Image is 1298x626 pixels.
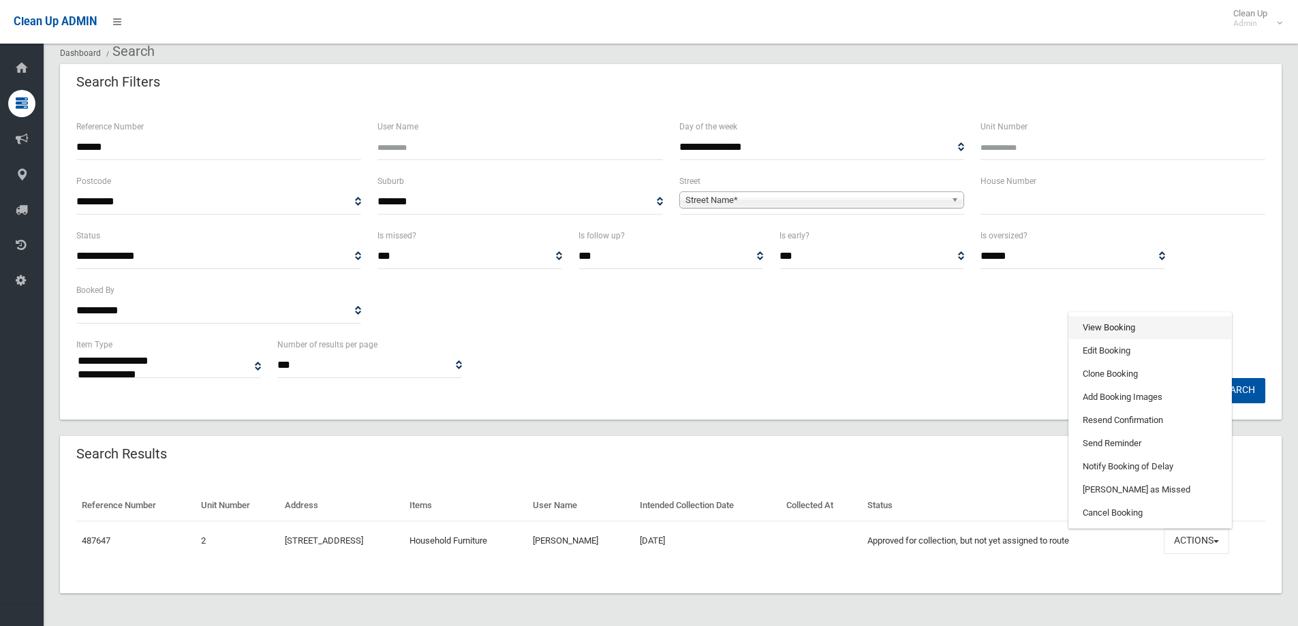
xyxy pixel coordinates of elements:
th: Address [279,490,404,521]
label: Item Type [76,337,112,352]
th: User Name [527,490,634,521]
label: Is early? [779,228,809,243]
li: Search [103,39,155,64]
th: Unit Number [196,490,279,521]
td: 2 [196,521,279,561]
th: Items [404,490,528,521]
small: Admin [1233,18,1267,29]
label: Suburb [377,174,404,189]
label: Street [679,174,700,189]
label: Day of the week [679,119,737,134]
a: Cancel Booking [1069,501,1231,525]
a: Resend Confirmation [1069,409,1231,432]
button: Search [1209,378,1265,403]
td: [DATE] [634,521,781,561]
td: Approved for collection, but not yet assigned to route [862,521,1159,561]
a: Notify Booking of Delay [1069,455,1231,478]
label: Unit Number [980,119,1027,134]
a: [PERSON_NAME] as Missed [1069,478,1231,501]
label: Number of results per page [277,337,377,352]
span: Clean Up ADMIN [14,15,97,28]
label: User Name [377,119,418,134]
th: Status [862,490,1159,521]
th: Collected At [781,490,862,521]
label: Reference Number [76,119,144,134]
label: Status [76,228,100,243]
label: Booked By [76,283,114,298]
td: [PERSON_NAME] [527,521,634,561]
label: Is follow up? [578,228,625,243]
a: Add Booking Images [1069,386,1231,409]
a: 487647 [82,535,110,546]
a: Send Reminder [1069,432,1231,455]
span: Street Name* [685,192,946,208]
a: Edit Booking [1069,339,1231,362]
label: House Number [980,174,1036,189]
a: [STREET_ADDRESS] [285,535,363,546]
a: Dashboard [60,48,101,58]
label: Postcode [76,174,111,189]
button: Actions [1164,529,1229,554]
span: Clean Up [1226,8,1281,29]
th: Intended Collection Date [634,490,781,521]
td: Household Furniture [404,521,528,561]
a: View Booking [1069,316,1231,339]
label: Is oversized? [980,228,1027,243]
header: Search Results [60,441,183,467]
th: Reference Number [76,490,196,521]
header: Search Filters [60,69,176,95]
a: Clone Booking [1069,362,1231,386]
label: Is missed? [377,228,416,243]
